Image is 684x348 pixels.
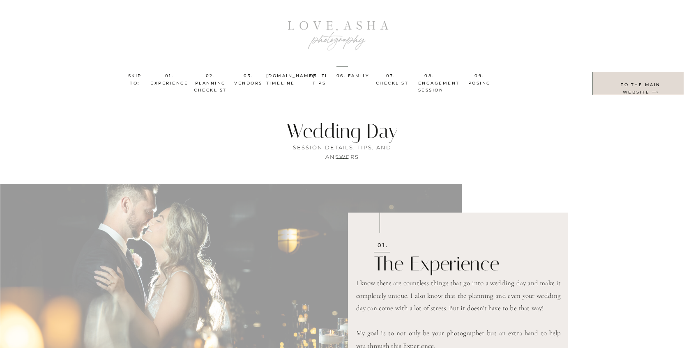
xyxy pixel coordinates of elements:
p: 01. [378,240,387,251]
p: skip to: [124,72,145,87]
h2: The Experience [374,252,500,266]
a: [DOMAIN_NAME] Timeline [266,72,293,78]
a: 08. engagement session [418,72,440,78]
a: 02. planning checklist [194,72,227,93]
a: 07. checklist [376,72,405,78]
a: 06. family [335,72,371,78]
h1: Wedding Day [283,119,401,134]
a: 03. vendors [232,72,265,78]
a: 09. posing [468,72,491,78]
p: session details, tips, and answers [280,143,405,150]
a: 01. experience [150,72,189,78]
a: to the main website ⟶ [606,81,675,89]
a: 05. TL Tips [306,72,333,78]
